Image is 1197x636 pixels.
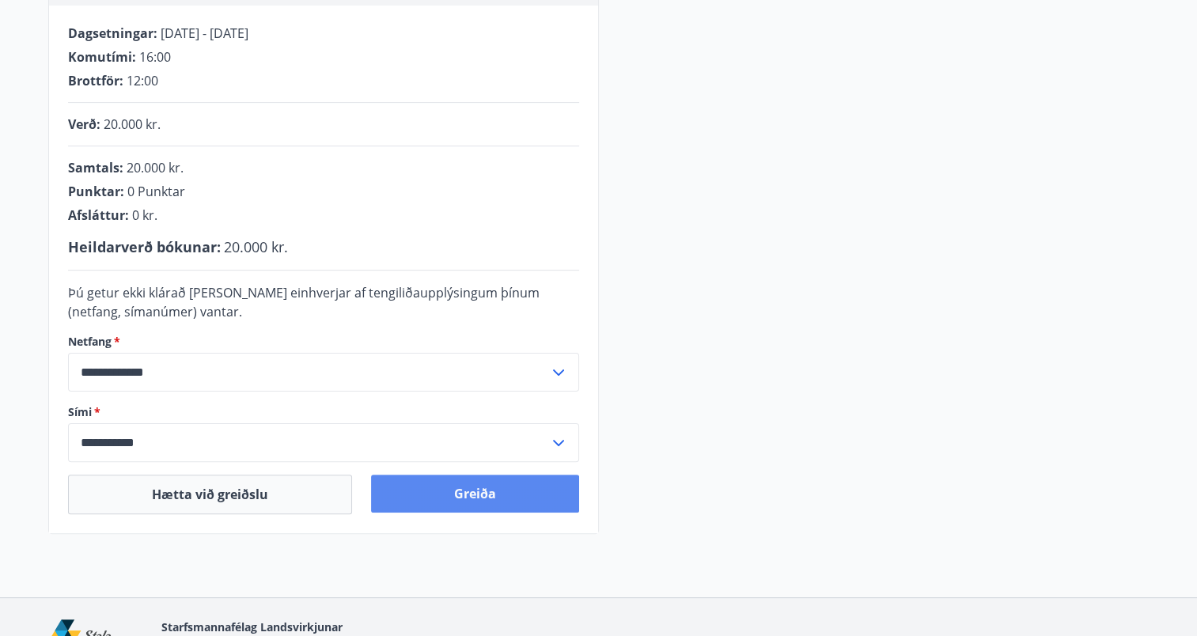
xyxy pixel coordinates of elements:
span: Heildarverð bókunar : [68,237,221,256]
button: Greiða [371,475,579,513]
span: 0 kr. [132,206,157,224]
span: Punktar : [68,183,124,200]
span: Komutími : [68,48,136,66]
span: 16:00 [139,48,171,66]
span: 20.000 kr. [104,115,161,133]
span: Samtals : [68,159,123,176]
span: 20.000 kr. [224,237,288,256]
span: Starfsmannafélag Landsvirkjunar [161,619,343,634]
span: Afsláttur : [68,206,129,224]
span: Þú getur ekki klárað [PERSON_NAME] einhverjar af tengiliðaupplýsingum þínum (netfang, símanúmer) ... [68,284,540,320]
span: 12:00 [127,72,158,89]
span: 20.000 kr. [127,159,184,176]
span: Brottför : [68,72,123,89]
span: Verð : [68,115,100,133]
label: Sími [68,404,579,420]
span: 0 Punktar [127,183,185,200]
label: Netfang [68,334,579,350]
span: [DATE] - [DATE] [161,25,248,42]
button: Hætta við greiðslu [68,475,352,514]
span: Dagsetningar : [68,25,157,42]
